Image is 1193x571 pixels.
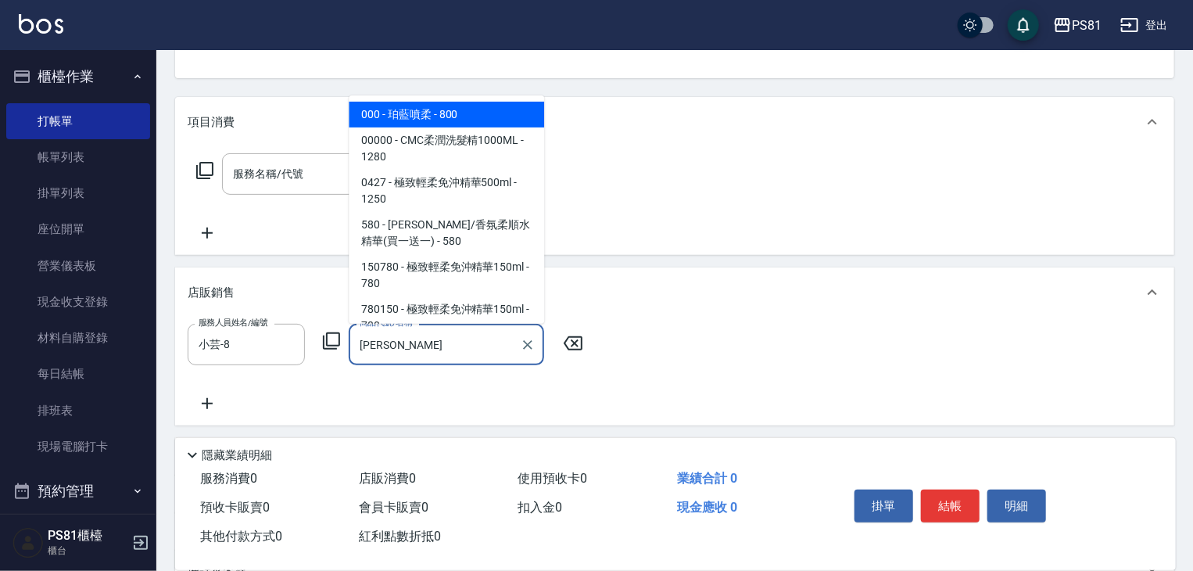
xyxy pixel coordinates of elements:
[1047,9,1108,41] button: PS81
[200,529,282,544] span: 其他付款方式 0
[1008,9,1039,41] button: save
[48,544,127,558] p: 櫃台
[6,211,150,247] a: 座位開單
[349,212,544,254] span: 580 - [PERSON_NAME]/香氛柔順水精華(買一送一) - 580
[6,139,150,175] a: 帳單列表
[19,14,63,34] img: Logo
[359,529,441,544] span: 紅利點數折抵 0
[359,471,416,486] span: 店販消費 0
[987,490,1046,523] button: 明細
[6,56,150,97] button: 櫃檯作業
[518,500,563,515] span: 扣入金 0
[921,490,980,523] button: 結帳
[200,471,257,486] span: 服務消費 0
[6,356,150,392] a: 每日結帳
[359,500,428,515] span: 會員卡販賣 0
[349,127,544,170] span: 00000 - CMC柔潤洗髮精1000ML - 1280
[517,334,539,356] button: Clear
[6,429,150,465] a: 現場電腦打卡
[677,471,737,486] span: 業績合計 0
[6,393,150,429] a: 排班表
[349,170,544,212] span: 0427 - 極致輕柔免沖精華500ml - 1250
[518,471,588,486] span: 使用預收卡 0
[1114,11,1174,40] button: 登出
[349,102,544,127] span: 000 - 珀藍噴柔 - 800
[188,114,235,131] p: 項目消費
[6,103,150,139] a: 打帳單
[6,175,150,211] a: 掛單列表
[6,320,150,356] a: 材料自購登錄
[854,490,913,523] button: 掛單
[188,285,235,301] p: 店販銷售
[1072,16,1102,35] div: PS81
[199,317,267,329] label: 服務人員姓名/編號
[6,284,150,320] a: 現金收支登錄
[6,248,150,284] a: 營業儀表板
[6,471,150,512] button: 預約管理
[13,527,44,558] img: Person
[6,512,150,552] button: 報表及分析
[175,97,1174,147] div: 項目消費
[48,528,127,544] h5: PS81櫃檯
[349,254,544,296] span: 150780 - 極致輕柔免沖精華150ml - 780
[175,268,1174,318] div: 店販銷售
[349,296,544,339] span: 780150 - 極致輕柔免沖精華150ml - 780
[677,500,737,515] span: 現金應收 0
[200,500,270,515] span: 預收卡販賣 0
[202,447,272,464] p: 隱藏業績明細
